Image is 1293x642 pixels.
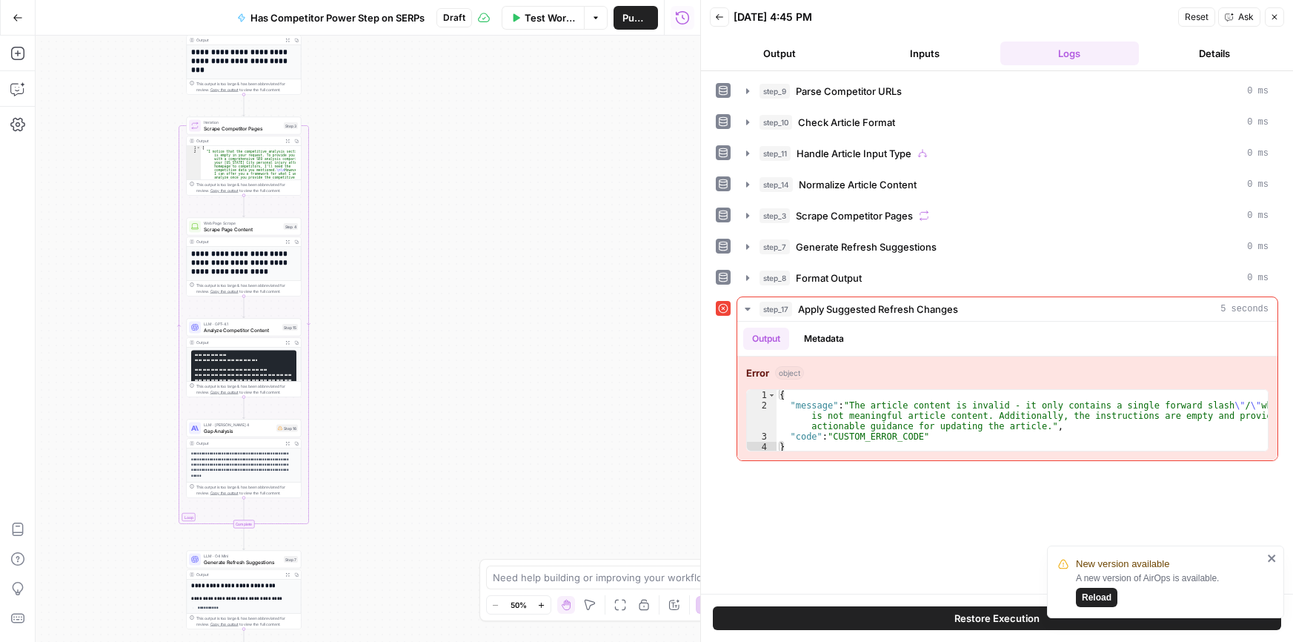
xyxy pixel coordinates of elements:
span: 0 ms [1247,271,1269,285]
span: step_14 [759,177,793,192]
span: 0 ms [1247,85,1269,98]
span: 0 ms [1247,178,1269,191]
span: Generate Refresh Suggestions [204,558,281,566]
button: Publish [614,6,658,30]
span: 5 seconds [1220,302,1269,316]
span: Test Workflow [525,10,575,25]
span: Scrape Competitor Pages [204,125,281,132]
g: Edge from step_4 to step_15 [243,296,245,317]
button: Reload [1076,588,1117,607]
span: Scrape Page Content [204,225,281,233]
button: Output [743,328,789,350]
span: Copy the output [210,491,239,495]
span: Ask [1238,10,1254,24]
div: Output [196,340,281,345]
span: step_17 [759,302,792,317]
button: 0 ms [737,110,1277,134]
span: Handle Article Input Type [797,146,911,161]
div: Step 3 [284,122,298,129]
span: Reset [1185,10,1209,24]
button: Ask [1218,7,1260,27]
div: 1 [187,146,201,150]
span: Generate Refresh Suggestions [796,239,937,254]
span: Toggle code folding, rows 1 through 3 [196,146,201,150]
span: Format Output [796,271,862,285]
button: Metadata [795,328,853,350]
span: object [775,366,804,380]
g: Edge from step_15 to step_16 [243,397,245,418]
span: 0 ms [1247,147,1269,160]
span: Check Article Format [798,115,895,130]
span: step_8 [759,271,790,285]
span: Web Page Scrape [204,220,281,226]
span: Analyze Competitor Content [204,326,279,334]
span: Normalize Article Content [799,177,917,192]
span: step_11 [759,146,791,161]
button: Logs [1000,42,1140,65]
g: Edge from step_3 to step_4 [243,195,245,216]
button: Inputs [855,42,994,65]
span: Restore Execution [954,611,1040,626]
g: Edge from step_14 to step_3 [243,94,245,116]
button: 0 ms [737,142,1277,165]
span: 50% [511,599,527,611]
span: Publish [622,10,649,25]
g: Edge from step_3-iteration-end to step_7 [243,528,245,549]
span: Copy the output [210,188,239,193]
span: Copy the output [210,390,239,394]
span: Reload [1082,591,1111,604]
span: step_9 [759,84,790,99]
span: 0 ms [1247,116,1269,129]
div: Output [196,239,281,245]
button: Reset [1178,7,1215,27]
span: LLM · GPT-4.1 [204,321,279,327]
span: Draft [443,11,465,24]
button: 5 seconds [737,297,1277,321]
div: Output [196,138,281,144]
span: Scrape Competitor Pages [796,208,913,223]
span: step_7 [759,239,790,254]
div: Output [196,572,281,578]
button: 0 ms [737,204,1277,228]
span: Iteration [204,119,281,125]
div: 1 [747,390,777,400]
span: New version available [1076,557,1169,572]
span: 0 ms [1247,209,1269,222]
span: Parse Competitor URLs [796,84,902,99]
strong: Error [746,365,769,380]
span: LLM · [PERSON_NAME] 4 [204,422,273,428]
button: Details [1145,42,1284,65]
span: Apply Suggested Refresh Changes [798,302,958,317]
span: Copy the output [210,622,239,626]
div: Output [196,440,281,446]
div: Step 4 [284,223,299,230]
div: This output is too large & has been abbreviated for review. to view the full content. [196,615,298,627]
div: 2 [747,400,777,431]
button: Output [710,42,849,65]
button: 0 ms [737,266,1277,290]
button: Restore Execution [713,606,1281,630]
div: This output is too large & has been abbreviated for review. to view the full content. [196,383,298,395]
button: 0 ms [737,79,1277,103]
button: close [1267,552,1277,564]
div: This output is too large & has been abbreviated for review. to view the full content. [196,182,298,193]
span: Copy the output [210,87,239,92]
span: Copy the output [210,289,239,294]
span: step_10 [759,115,792,130]
span: Toggle code folding, rows 1 through 4 [768,390,776,400]
div: A new version of AirOps is available. [1076,572,1263,607]
div: 4 [747,442,777,452]
div: Complete [233,520,255,529]
div: Complete [187,520,302,529]
span: Has Competitor Power Step on SERPs [250,10,425,25]
div: Step 7 [284,556,298,563]
button: Test Workflow [502,6,584,30]
span: step_3 [759,208,790,223]
div: This output is too large & has been abbreviated for review. to view the full content. [196,81,298,93]
span: Gap Analysis [204,427,273,434]
span: LLM · O4 Mini [204,553,281,559]
div: 5 seconds [737,322,1277,460]
button: 0 ms [737,235,1277,259]
div: LoopIterationScrape Competitor PagesStep 3Output[ "I notice that the competitive analysis section... [187,117,302,196]
button: 0 ms [737,173,1277,196]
